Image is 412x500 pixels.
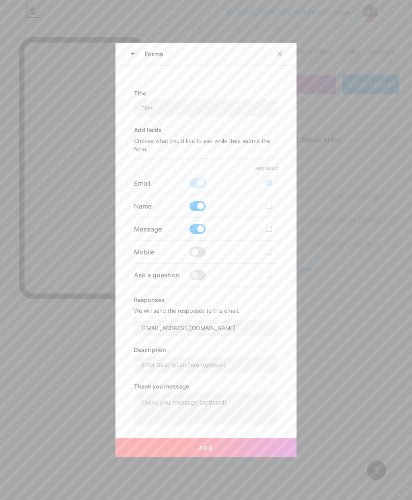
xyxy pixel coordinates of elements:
[134,90,278,97] h3: Title
[134,126,278,133] h3: Add fields
[134,247,182,257] p: Mobile
[134,201,182,211] p: Name
[134,306,278,315] p: We will send the responses to this email.
[134,357,278,373] input: Enter description here (optional)
[134,178,182,188] p: Email
[134,224,182,234] p: Message
[199,444,213,451] span: Add
[134,136,278,158] p: Choose what you'd like to ask while they submit the form.
[134,163,278,172] p: Required
[134,270,182,280] p: Ask a question
[134,383,278,390] h3: Thank you message
[134,100,278,116] input: Title
[134,296,278,303] h3: Responses
[144,49,163,59] div: Forms
[134,320,278,336] input: name@example.com
[115,438,297,457] button: Add
[134,346,278,353] h3: Description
